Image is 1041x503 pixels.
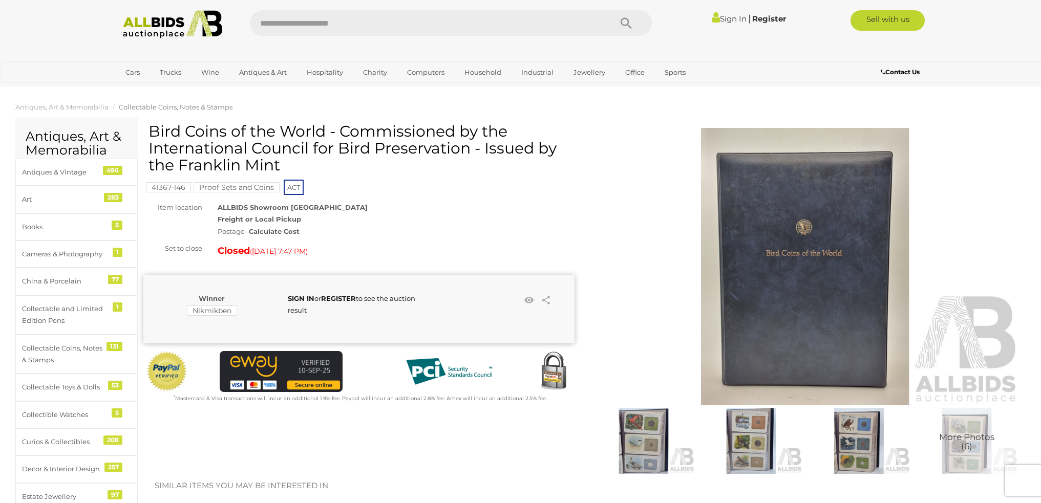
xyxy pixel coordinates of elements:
[619,64,651,81] a: Office
[592,408,695,474] img: Bird Coins of the World - Commissioned by the International Council for Bird Preservation - Issue...
[22,342,107,366] div: Collectable Coins, Notes & Stamps
[15,159,138,186] a: Antiques & Vintage 496
[22,409,107,421] div: Collectible Watches
[112,221,122,230] div: 5
[700,408,802,474] img: Bird Coins of the World - Commissioned by the International Council for Bird Preservation - Issue...
[232,64,293,81] a: Antiques & Art
[117,10,228,38] img: Allbids.com.au
[356,64,394,81] a: Charity
[916,408,1018,474] img: Bird Coins of the World - Commissioned by the International Council for Bird Preservation - Issue...
[15,374,138,401] a: Collectable Toys & Dolls 53
[601,10,652,36] button: Search
[199,294,225,302] b: Winner
[108,490,122,499] div: 97
[136,202,210,213] div: Item location
[113,302,122,312] div: 1
[916,408,1018,474] a: More Photos(6)
[15,268,138,295] a: China & Porcelain 77
[104,463,122,472] div: 257
[808,408,910,474] img: Bird Coins of the World - Commissioned by the International Council for Bird Preservation - Issue...
[284,180,304,195] span: ACT
[249,227,300,235] strong: Calculate Cost
[119,103,232,111] a: Collectable Coins, Notes & Stamps
[195,64,226,81] a: Wine
[15,455,138,483] a: Decor & Interior Design 257
[22,221,107,233] div: Books
[104,193,122,202] div: 283
[252,247,306,256] span: [DATE] 7:47 PM
[22,248,107,260] div: Cameras & Photography
[300,64,350,81] a: Hospitality
[521,293,537,308] li: Watch this item
[22,193,107,205] div: Art
[26,129,128,158] h2: Antiques, Art & Memorabilia
[590,128,1021,405] img: Bird Coins of the World - Commissioned by the International Council for Bird Preservation - Issue...
[15,240,138,268] a: Cameras & Photography 1
[218,203,368,211] strong: ALLBIDS Showroom [GEOGRAPHIC_DATA]
[103,166,122,175] div: 496
[515,64,560,81] a: Industrial
[22,463,107,475] div: Decor & Interior Design
[22,275,107,287] div: China & Porcelain
[103,435,122,445] div: 208
[113,248,122,257] div: 1
[218,226,574,237] div: Postage -
[119,64,146,81] a: Cars
[112,408,122,418] div: 5
[533,351,574,392] img: Secured by Rapid SSL
[155,482,1009,490] h2: Similar items you may be interested in
[939,432,994,451] span: More Photos (6)
[458,64,508,81] a: Household
[567,64,612,81] a: Jewellery
[15,295,138,335] a: Collectable and Limited Edition Pens 1
[108,381,122,390] div: 53
[250,247,308,255] span: ( )
[752,14,786,24] a: Register
[136,243,210,254] div: Set to close
[220,351,343,392] img: eWAY Payment Gateway
[187,305,237,316] mark: Nikmikben
[658,64,692,81] a: Sports
[107,342,122,351] div: 131
[194,183,280,191] a: Proof Sets and Coins
[194,182,280,192] mark: Proof Sets and Coins
[22,303,107,327] div: Collectable and Limited Edition Pens
[288,294,415,314] span: or to see the auction result
[881,68,920,76] b: Contact Us
[15,186,138,213] a: Art 283
[22,166,107,178] div: Antiques & Vintage
[851,10,925,31] a: Sell with us
[748,13,751,24] span: |
[15,428,138,455] a: Curios & Collectibles 208
[146,183,191,191] a: 41367-146
[400,64,451,81] a: Computers
[108,275,122,284] div: 77
[22,491,107,502] div: Estate Jewellery
[712,14,747,24] a: Sign In
[321,294,356,302] a: REGISTER
[15,213,138,240] a: Books 5
[218,215,301,223] strong: Freight or Local Pickup
[15,103,109,111] a: Antiques, Art & Memorabilia
[148,123,572,173] h1: Bird Coins of the World - Commissioned by the International Council for Bird Preservation - Issue...
[146,182,191,192] mark: 41367-146
[15,401,138,428] a: Collectible Watches 5
[146,351,188,392] img: Official PayPal Seal
[22,436,107,448] div: Curios & Collectibles
[881,67,922,78] a: Contact Us
[22,381,107,393] div: Collectable Toys & Dolls
[288,294,314,302] a: SIGN IN
[174,395,547,402] small: Mastercard & Visa transactions will incur an additional 1.9% fee. Paypal will incur an additional...
[15,335,138,374] a: Collectable Coins, Notes & Stamps 131
[119,81,205,98] a: [GEOGRAPHIC_DATA]
[153,64,188,81] a: Trucks
[398,351,500,392] img: PCI DSS compliant
[218,245,250,256] strong: Closed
